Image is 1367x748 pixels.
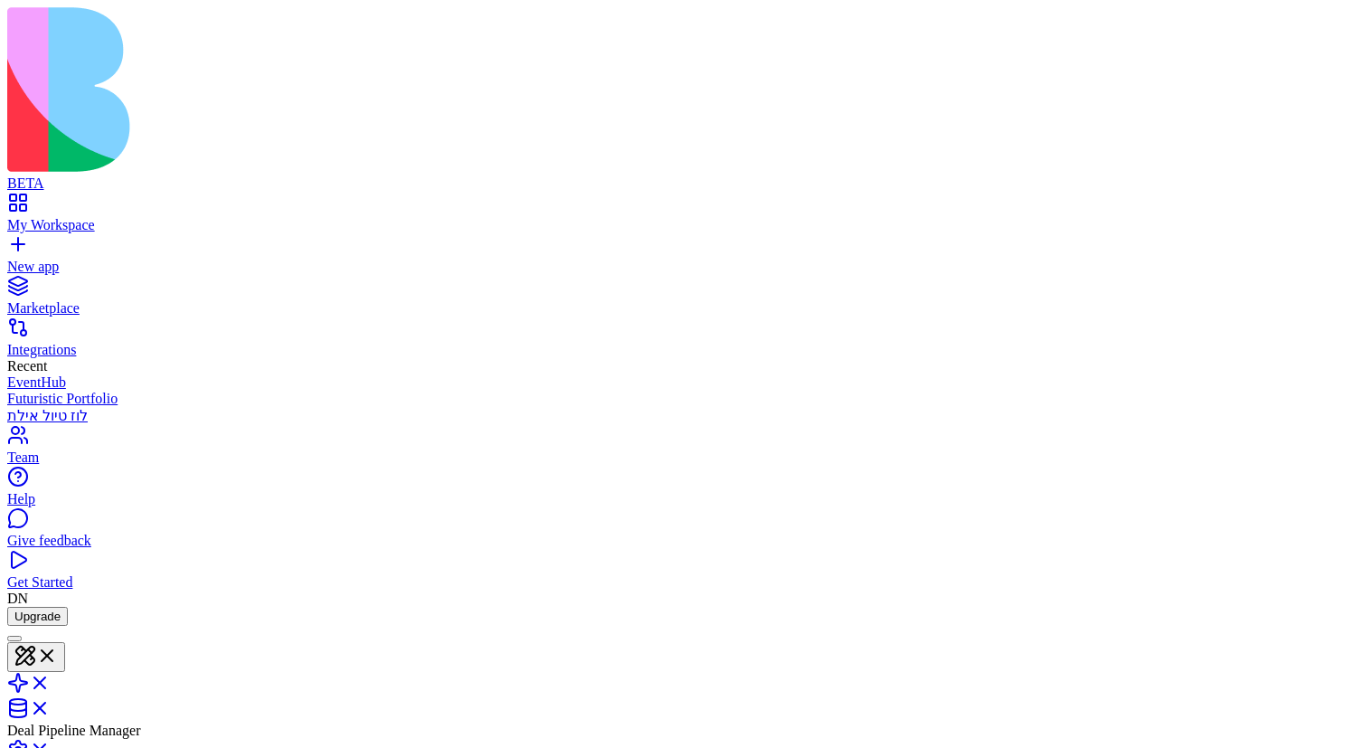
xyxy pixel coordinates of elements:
a: Integrations [7,326,1360,358]
a: Help [7,475,1360,507]
img: logo [7,7,734,172]
div: Get Started [7,574,1360,591]
button: Upgrade [7,607,68,626]
div: Integrations [7,342,1360,358]
a: EventHub [7,374,1360,391]
div: My Workspace [7,217,1360,233]
a: Futuristic Portfolio [7,391,1360,407]
a: My Workspace [7,201,1360,233]
span: DN [7,591,28,606]
a: לוז טיול אילת [7,407,1360,424]
a: BETA [7,159,1360,192]
a: Get Started [7,558,1360,591]
div: Help [7,491,1360,507]
a: Give feedback [7,516,1360,549]
a: Team [7,433,1360,466]
a: Marketplace [7,284,1360,317]
div: New app [7,259,1360,275]
a: Upgrade [7,608,68,623]
a: New app [7,242,1360,275]
span: Recent [7,358,47,374]
div: Team [7,450,1360,466]
span: Deal Pipeline Manager [7,723,141,738]
div: Give feedback [7,533,1360,549]
div: Marketplace [7,300,1360,317]
div: BETA [7,175,1360,192]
